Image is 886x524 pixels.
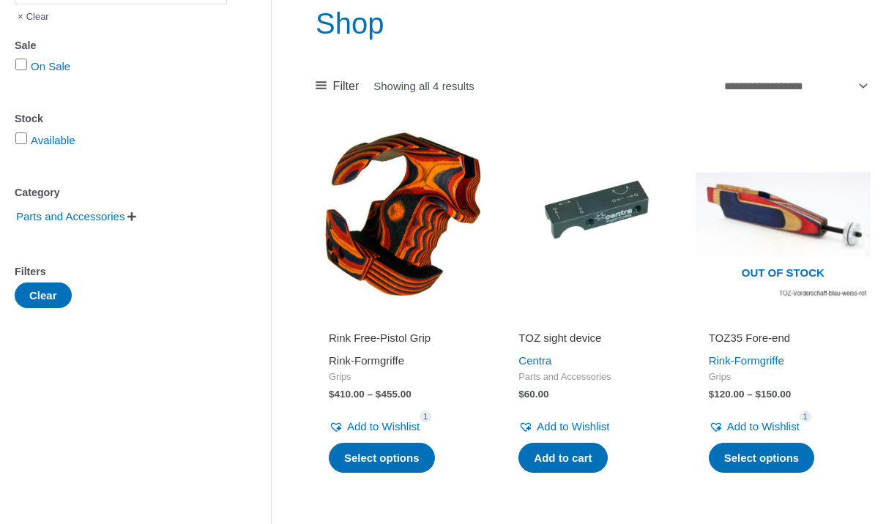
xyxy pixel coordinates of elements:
img: TOZ35 Fore-end [696,127,871,302]
span: Filter [333,75,360,97]
p: Showing all 4 results [373,81,474,91]
bdi: 455.00 [376,389,412,400]
iframe: Customer reviews powered by Trustpilot [709,310,857,328]
h2: TOZ35 Fore-end [709,331,857,345]
h2: TOZ sight device [518,331,667,345]
a: Add to Wishlist [709,416,800,437]
a: Rink Free-Pistol Grip [329,331,477,351]
select: Shop order [718,73,871,99]
span:  [127,212,136,222]
a: Rink-Formgriffe [329,354,404,367]
input: Available [15,132,27,144]
span: $ [709,389,715,400]
bdi: 150.00 [756,389,792,400]
bdi: 410.00 [329,389,365,400]
input: On Sale [15,59,27,70]
span: $ [376,389,381,400]
div: Category [15,182,227,203]
span: $ [518,389,524,400]
div: Sale [15,35,227,56]
a: Parts and Accessories [15,209,126,222]
h1: Shop [316,3,871,44]
span: 1 [420,411,431,422]
div: Stock [15,108,227,130]
a: TOZ sight device [518,331,667,351]
div: Filters [15,261,227,282]
a: Centra [518,354,551,367]
span: Add to Wishlist [347,420,420,433]
span: Grips [709,371,857,383]
a: Select options for “Rink Free-Pistol Grip” [329,443,435,474]
a: Available [31,134,75,146]
span: Add to Wishlist [727,420,800,433]
span: Out of stock [707,257,860,291]
span: Parts and Accessories [15,204,126,229]
img: TOZ sight device [505,127,680,302]
span: – [747,389,753,400]
iframe: Customer reviews powered by Trustpilot [518,310,667,328]
a: Add to Wishlist [518,416,609,437]
a: Add to Wishlist [329,416,420,437]
span: $ [756,389,762,400]
span: Add to Wishlist [537,420,609,433]
span: 1 [800,411,811,422]
a: Add to cart: “TOZ sight device” [518,443,607,474]
a: Filter [316,75,359,97]
bdi: 120.00 [709,389,745,400]
a: TOZ35 Fore-end [709,331,857,351]
a: On Sale [31,60,70,72]
span: $ [329,389,335,400]
a: Select options for “TOZ35 Fore-end” [709,443,815,474]
img: Rink Free-Pistol Grip [316,127,491,302]
button: Clear [15,282,72,308]
span: Parts and Accessories [518,371,667,383]
iframe: Customer reviews powered by Trustpilot [329,310,477,328]
a: Out of stock [696,127,871,302]
h2: Rink Free-Pistol Grip [329,331,477,345]
span: Clear [15,4,49,29]
bdi: 60.00 [518,389,548,400]
span: Grips [329,371,477,383]
span: – [368,389,373,400]
a: Rink-Formgriffe [709,354,784,367]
